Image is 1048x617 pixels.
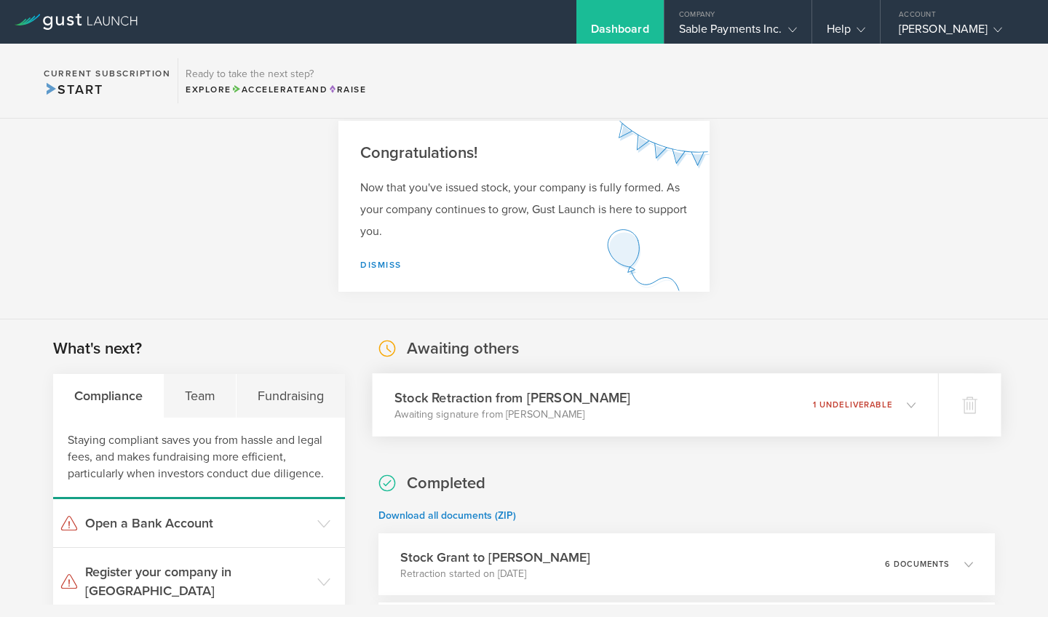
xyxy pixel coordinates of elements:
div: Explore [186,83,366,96]
div: Team [164,374,237,418]
h3: Stock Grant to [PERSON_NAME] [400,548,590,567]
h2: Completed [407,473,485,494]
div: [PERSON_NAME] [899,22,1023,44]
div: Ready to take the next step?ExploreAccelerateandRaise [178,58,373,103]
p: Now that you've issued stock, your company is fully formed. As your company continues to grow, Gu... [360,177,688,242]
h3: Stock Retraction from [PERSON_NAME] [394,388,630,407]
p: 1 undeliverable [812,401,892,409]
h3: Register your company in [GEOGRAPHIC_DATA] [85,562,310,600]
iframe: Chat Widget [975,547,1048,617]
div: Fundraising [237,374,344,418]
h3: Open a Bank Account [85,514,310,533]
p: Retraction started on [DATE] [400,567,590,581]
span: Accelerate [231,84,306,95]
p: Awaiting signature from [PERSON_NAME] [394,407,630,422]
span: and [231,84,328,95]
div: Dashboard [591,22,649,44]
span: Raise [327,84,366,95]
div: Help [827,22,865,44]
div: Compliance [53,374,164,418]
p: 6 documents [885,560,950,568]
h2: Congratulations! [360,143,688,164]
h3: Ready to take the next step? [186,69,366,79]
div: Staying compliant saves you from hassle and legal fees, and makes fundraising more efficient, par... [53,418,345,499]
h2: Awaiting others [407,338,519,359]
h2: Current Subscription [44,69,170,78]
h2: What's next? [53,338,142,359]
div: Sable Payments Inc. [679,22,797,44]
span: Start [44,81,103,97]
a: Download all documents (ZIP) [378,509,516,522]
a: Dismiss [360,260,402,270]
